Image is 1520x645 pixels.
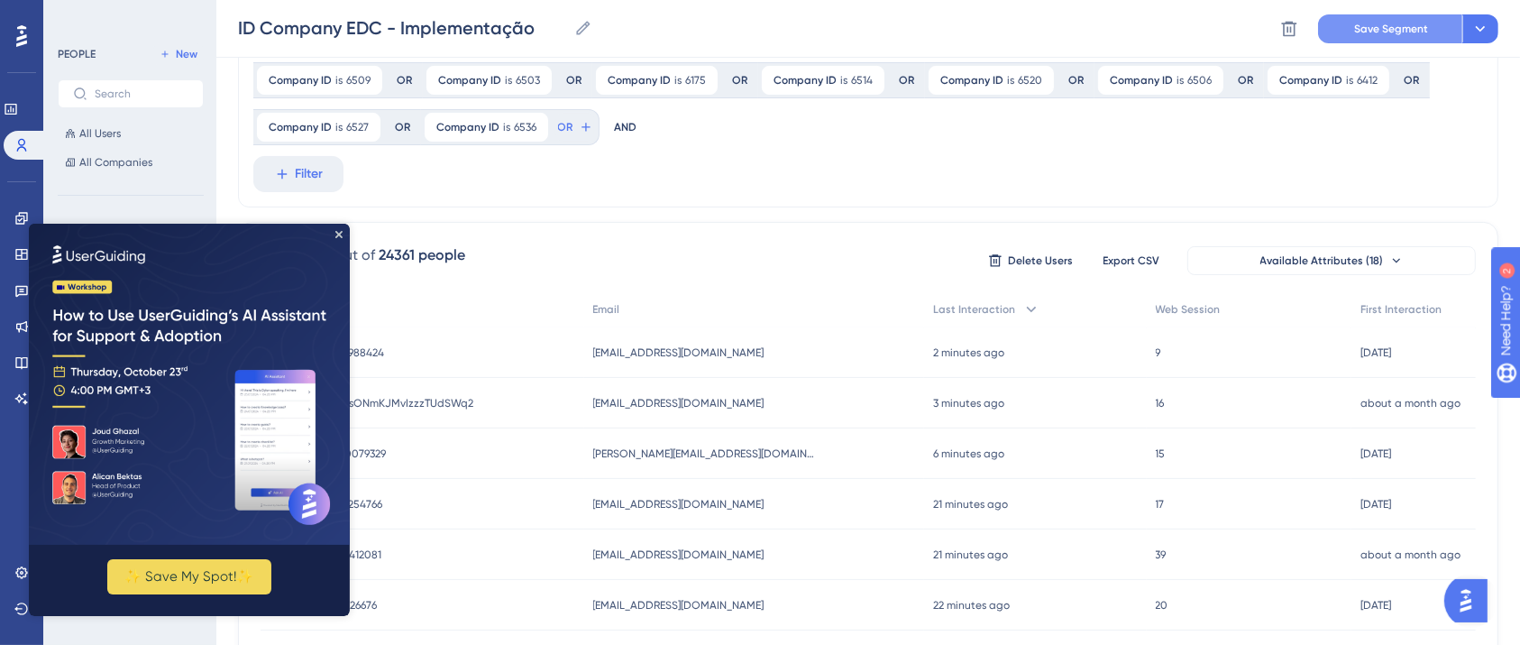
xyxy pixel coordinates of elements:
[1260,253,1384,268] span: Available Attributes (18)
[933,498,1008,511] time: 21 minutes ago
[79,126,121,141] span: All Users
[79,155,152,170] span: All Companies
[1360,548,1460,561] time: about a month ago
[296,163,324,185] span: Filter
[1156,447,1166,461] span: 15
[253,156,343,192] button: Filter
[933,548,1008,561] time: 21 minutes ago
[1156,598,1168,613] span: 20
[335,244,375,266] div: out of
[674,73,682,88] span: is
[298,396,473,410] span: LNlN1RRPksONmKJMvIzzzTUdSWq2
[58,152,204,173] button: All Companies
[438,73,501,88] span: Company ID
[335,73,343,88] span: is
[238,15,567,41] input: Segment Name
[593,497,765,511] span: [EMAIL_ADDRESS][DOMAIN_NAME]
[774,73,837,88] span: Company ID
[516,73,540,88] span: 6503
[1187,73,1212,88] span: 6506
[1360,346,1391,359] time: [DATE]
[1156,346,1161,360] span: 9
[1360,447,1391,460] time: [DATE]
[379,244,465,266] div: 24361 people
[608,73,671,88] span: Company ID
[1110,73,1173,88] span: Company ID
[985,246,1076,275] button: Delete Users
[176,47,197,61] span: New
[1156,302,1221,317] span: Web Session
[1086,246,1177,275] button: Export CSV
[1360,599,1391,612] time: [DATE]
[1444,574,1498,628] iframe: UserGuiding AI Assistant Launcher
[1318,14,1462,43] button: Save Segment
[58,123,204,144] button: All Users
[335,120,343,134] span: is
[899,73,914,88] div: OR
[1354,22,1428,36] span: Save Segment
[1177,73,1184,88] span: is
[933,346,1004,359] time: 2 minutes ago
[153,43,204,65] button: New
[1187,246,1476,275] button: Available Attributes (18)
[95,88,188,100] input: Search
[732,73,747,88] div: OR
[614,109,636,145] div: AND
[1360,397,1460,410] time: about a month ago
[1007,73,1014,88] span: is
[851,73,873,88] span: 6514
[933,447,1004,460] time: 6 minutes ago
[1156,396,1165,410] span: 16
[840,73,847,88] span: is
[58,47,96,61] div: PEOPLE
[125,9,131,23] div: 2
[1238,73,1253,88] div: OR
[1360,498,1391,511] time: [DATE]
[933,397,1004,410] time: 3 minutes ago
[269,73,332,88] span: Company ID
[593,346,765,360] span: [EMAIL_ADDRESS][DOMAIN_NAME]
[503,120,510,134] span: is
[593,396,765,410] span: [EMAIL_ADDRESS][DOMAIN_NAME]
[685,73,706,88] span: 6175
[593,447,819,461] span: [PERSON_NAME][EMAIL_ADDRESS][DOMAIN_NAME]
[1346,73,1353,88] span: is
[1008,253,1073,268] span: Delete Users
[42,5,113,26] span: Need Help?
[514,120,536,134] span: 6536
[593,548,765,562] span: [EMAIL_ADDRESS][DOMAIN_NAME]
[558,120,573,134] span: OR
[1404,73,1419,88] div: OR
[436,120,499,134] span: Company ID
[1068,73,1084,88] div: OR
[1360,302,1442,317] span: First Interaction
[346,73,371,88] span: 6509
[593,598,765,613] span: [EMAIL_ADDRESS][DOMAIN_NAME]
[269,120,332,134] span: Company ID
[395,120,410,134] div: OR
[307,7,314,14] div: Close Preview
[346,120,369,134] span: 6527
[505,73,512,88] span: is
[1156,497,1165,511] span: 17
[1357,73,1378,88] span: 6412
[397,73,412,88] div: OR
[1156,548,1167,562] span: 39
[593,302,620,317] span: Email
[555,113,595,142] button: OR
[940,73,1003,88] span: Company ID
[933,599,1010,612] time: 22 minutes ago
[566,73,581,88] div: OR
[78,336,243,371] button: ✨ Save My Spot!✨
[1279,73,1342,88] span: Company ID
[933,302,1015,317] span: Last Interaction
[1103,253,1160,268] span: Export CSV
[1018,73,1042,88] span: 6520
